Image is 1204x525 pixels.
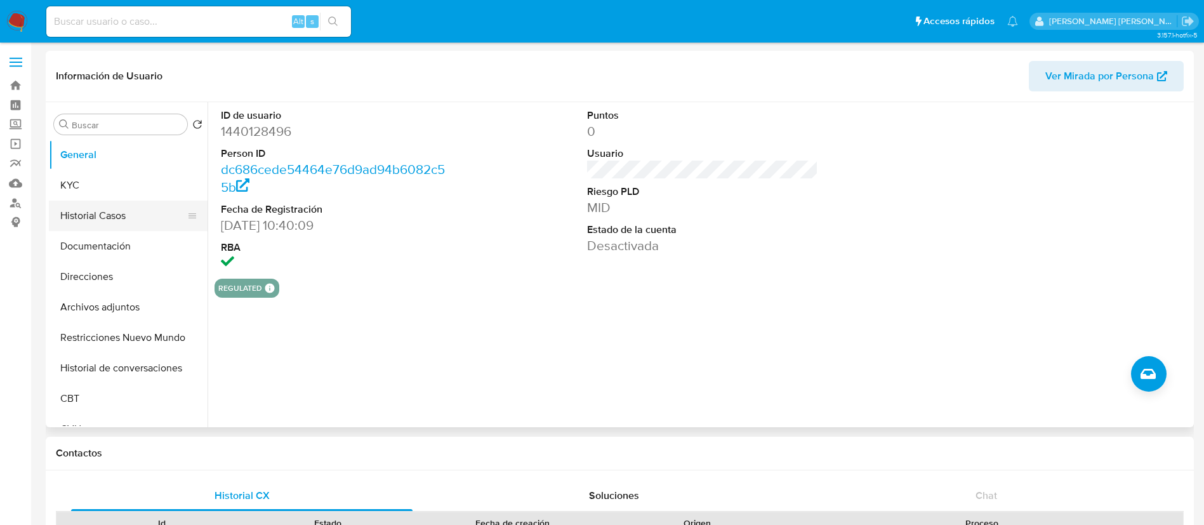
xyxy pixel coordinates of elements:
[72,119,182,131] input: Buscar
[587,109,819,123] dt: Puntos
[221,147,453,161] dt: Person ID
[49,170,208,201] button: KYC
[56,447,1184,460] h1: Contactos
[46,13,351,30] input: Buscar usuario o caso...
[49,292,208,322] button: Archivos adjuntos
[221,203,453,216] dt: Fecha de Registración
[1045,61,1154,91] span: Ver Mirada por Persona
[49,140,208,170] button: General
[923,15,995,28] span: Accesos rápidos
[49,383,208,414] button: CBT
[310,15,314,27] span: s
[589,488,639,503] span: Soluciones
[587,237,819,255] dd: Desactivada
[49,231,208,262] button: Documentación
[1049,15,1177,27] p: maria.acosta@mercadolibre.com
[587,123,819,140] dd: 0
[587,223,819,237] dt: Estado de la cuenta
[221,123,453,140] dd: 1440128496
[215,488,270,503] span: Historial CX
[221,216,453,234] dd: [DATE] 10:40:09
[1007,16,1018,27] a: Notificaciones
[221,160,445,196] a: dc686cede54464e76d9ad94b6082c55b
[293,15,303,27] span: Alt
[976,488,997,503] span: Chat
[49,201,197,231] button: Historial Casos
[1181,15,1194,28] a: Salir
[1029,61,1184,91] button: Ver Mirada por Persona
[221,241,453,255] dt: RBA
[221,109,453,123] dt: ID de usuario
[49,322,208,353] button: Restricciones Nuevo Mundo
[49,353,208,383] button: Historial de conversaciones
[320,13,346,30] button: search-icon
[49,262,208,292] button: Direcciones
[587,199,819,216] dd: MID
[192,119,202,133] button: Volver al orden por defecto
[587,185,819,199] dt: Riesgo PLD
[587,147,819,161] dt: Usuario
[49,414,208,444] button: CVU
[56,70,162,83] h1: Información de Usuario
[59,119,69,130] button: Buscar
[218,286,262,291] button: regulated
